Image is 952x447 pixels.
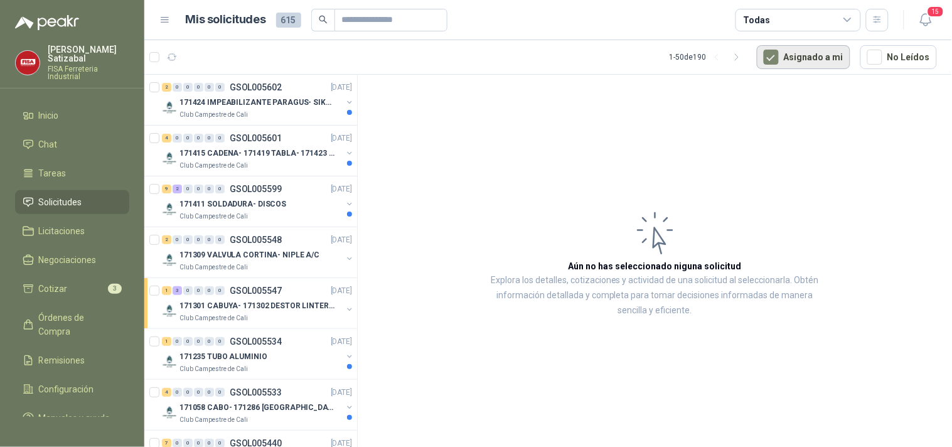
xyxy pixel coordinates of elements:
[194,134,203,143] div: 0
[15,277,129,301] a: Cotizar3
[15,161,129,185] a: Tareas
[927,6,944,18] span: 15
[179,97,336,109] p: 171424 IMPEABILIZANTE PARAGUS- SIKALASTIC
[183,235,193,244] div: 0
[194,337,203,346] div: 0
[205,337,214,346] div: 0
[230,286,282,295] p: GSOL005547
[183,337,193,346] div: 0
[230,185,282,193] p: GSOL005599
[331,285,352,297] p: [DATE]
[108,284,122,294] span: 3
[215,185,225,193] div: 0
[276,13,301,28] span: 615
[39,137,58,151] span: Chat
[162,235,171,244] div: 2
[179,198,286,210] p: 171411 SOLDADURA- DISCOS
[331,234,352,246] p: [DATE]
[331,336,352,348] p: [DATE]
[186,11,266,29] h1: Mis solicitudes
[39,282,68,296] span: Cotizar
[39,109,59,122] span: Inicio
[205,235,214,244] div: 0
[162,252,177,267] img: Company Logo
[173,83,182,92] div: 0
[162,181,355,222] a: 9 2 0 0 0 0 GSOL005599[DATE] Company Logo171411 SOLDADURA- DISCOSClub Campestre de Cali
[744,13,770,27] div: Todas
[162,385,355,425] a: 4 0 0 0 0 0 GSOL005533[DATE] Company Logo171058 CABO- 171286 [GEOGRAPHIC_DATA]Club Campestre de Cali
[183,185,193,193] div: 0
[162,388,171,397] div: 4
[205,134,214,143] div: 0
[162,131,355,171] a: 4 0 0 0 0 0 GSOL005601[DATE] Company Logo171415 CADENA- 171419 TABLA- 171423 VARILLAClub Campestr...
[15,219,129,243] a: Licitaciones
[39,224,85,238] span: Licitaciones
[15,306,129,343] a: Órdenes de Compra
[215,388,225,397] div: 0
[331,183,352,195] p: [DATE]
[179,249,319,261] p: 171309 VALVULA CORTINA- NIPLE A/C
[319,15,328,24] span: search
[162,151,177,166] img: Company Logo
[162,283,355,323] a: 1 3 0 0 0 0 GSOL005547[DATE] Company Logo171301 CABUYA- 171302 DESTOR LINTER- 171305 PINZAClub Ca...
[179,148,336,159] p: 171415 CADENA- 171419 TABLA- 171423 VARILLA
[757,45,850,69] button: Asignado a mi
[230,134,282,143] p: GSOL005601
[39,353,85,367] span: Remisiones
[179,402,336,414] p: 171058 CABO- 171286 [GEOGRAPHIC_DATA]
[205,286,214,295] div: 0
[162,100,177,115] img: Company Logo
[179,364,248,374] p: Club Campestre de Cali
[162,337,171,346] div: 1
[230,83,282,92] p: GSOL005602
[162,83,171,92] div: 2
[179,300,336,312] p: 171301 CABUYA- 171302 DESTOR LINTER- 171305 PINZA
[183,388,193,397] div: 0
[483,273,826,318] p: Explora los detalles, cotizaciones y actividad de una solicitud al seleccionarla. Obtén informaci...
[173,388,182,397] div: 0
[173,134,182,143] div: 0
[48,45,129,63] p: [PERSON_NAME] Satizabal
[173,235,182,244] div: 0
[215,83,225,92] div: 0
[39,311,117,338] span: Órdenes de Compra
[205,185,214,193] div: 0
[331,132,352,144] p: [DATE]
[179,313,248,323] p: Club Campestre de Cali
[215,337,225,346] div: 0
[16,51,40,75] img: Company Logo
[162,354,177,369] img: Company Logo
[15,406,129,430] a: Manuales y ayuda
[15,104,129,127] a: Inicio
[173,286,182,295] div: 3
[162,286,171,295] div: 1
[183,286,193,295] div: 0
[205,388,214,397] div: 0
[179,351,267,363] p: 171235 TUBO ALUMINIO
[179,110,248,120] p: Club Campestre de Cali
[670,47,747,67] div: 1 - 50 de 190
[914,9,937,31] button: 15
[162,232,355,272] a: 2 0 0 0 0 0 GSOL005548[DATE] Company Logo171309 VALVULA CORTINA- NIPLE A/CClub Campestre de Cali
[162,134,171,143] div: 4
[194,388,203,397] div: 0
[194,185,203,193] div: 0
[162,202,177,217] img: Company Logo
[39,166,67,180] span: Tareas
[194,286,203,295] div: 0
[205,83,214,92] div: 0
[194,235,203,244] div: 0
[15,248,129,272] a: Negociaciones
[215,286,225,295] div: 0
[183,83,193,92] div: 0
[15,15,79,30] img: Logo peakr
[860,45,937,69] button: No Leídos
[39,411,110,425] span: Manuales y ayuda
[215,235,225,244] div: 0
[162,80,355,120] a: 2 0 0 0 0 0 GSOL005602[DATE] Company Logo171424 IMPEABILIZANTE PARAGUS- SIKALASTICClub Campestre ...
[39,382,94,396] span: Configuración
[331,82,352,94] p: [DATE]
[179,161,248,171] p: Club Campestre de Cali
[15,132,129,156] a: Chat
[39,195,82,209] span: Solicitudes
